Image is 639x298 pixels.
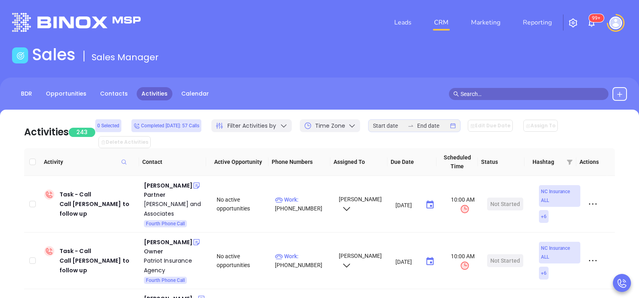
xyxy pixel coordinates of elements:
button: Assign To [523,120,558,132]
div: [PERSON_NAME] [144,181,193,190]
a: [PERSON_NAME] and Associates [144,199,206,218]
th: Status [478,148,524,176]
div: [PERSON_NAME] [144,237,193,247]
span: Sales Manager [92,51,159,63]
img: logo [12,13,141,32]
button: Choose date, selected date is Sep 25, 2025 [422,197,438,213]
input: MM/DD/YYYY [395,201,419,209]
span: + 6 [541,212,547,221]
button: Choose date, selected date is Sep 25, 2025 [422,253,438,269]
span: [PERSON_NAME] [338,196,382,211]
sup: 103 [589,14,604,22]
div: Task - Call [59,246,137,275]
span: Activity [44,157,136,166]
th: Due Date [387,148,436,176]
div: Activities [24,125,69,139]
th: Phone Numbers [268,148,330,176]
a: Leads [391,14,415,31]
a: Marketing [468,14,504,31]
span: [PERSON_NAME] [338,253,382,268]
a: Calendar [176,87,214,100]
th: Scheduled Time [436,148,478,176]
input: End date [417,121,449,130]
div: Call [PERSON_NAME] to follow up [59,256,137,275]
th: Actions [576,148,607,176]
a: Patriot Insurance Agency [144,256,206,275]
span: 243 [69,128,95,137]
a: Opportunities [41,87,91,100]
span: swap-right [408,122,414,129]
span: Hashtag [532,157,563,166]
input: Search… [461,90,604,98]
div: No active opportunities [217,252,268,269]
div: Not Started [490,254,520,267]
a: BDR [16,87,37,100]
span: Completed [DATE]: 57 Calls [133,121,199,130]
span: Work : [275,253,299,259]
span: Work : [275,196,299,203]
span: Fourth Phone Call [146,276,185,285]
input: Start date [373,121,404,130]
span: Filter Activities by [227,122,276,130]
div: No active opportunities [217,195,268,213]
a: Contacts [95,87,133,100]
img: user [609,16,622,29]
span: 10:00 AM [445,195,481,214]
div: Not Started [490,198,520,210]
span: 0 Selected [97,121,119,130]
input: MM/DD/YYYY [395,257,419,265]
a: CRM [431,14,452,31]
p: [PHONE_NUMBER] [275,195,332,213]
span: to [408,122,414,129]
button: Edit Due Date [468,120,513,132]
span: Fourth Phone Call [146,219,185,228]
a: Activities [137,87,172,100]
span: NC Insurance ALL [541,187,578,205]
a: Reporting [520,14,555,31]
p: [PHONE_NUMBER] [275,252,332,269]
span: Time Zone [315,122,345,130]
span: 10:00 AM [445,252,481,271]
span: + 6 [541,269,547,278]
div: Call [PERSON_NAME] to follow up [59,199,137,218]
span: search [453,91,459,97]
img: iconSetting [568,18,578,28]
span: NC Insurance ALL [541,244,578,261]
div: Task - Call [59,190,137,218]
div: Owner [144,247,206,256]
h1: Sales [32,45,76,64]
img: iconNotification [587,18,596,28]
th: Contact [139,148,206,176]
div: Partner [144,190,206,199]
th: Assigned To [330,148,387,176]
button: Delete Activities [98,136,151,148]
th: Active Opportunity [206,148,268,176]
